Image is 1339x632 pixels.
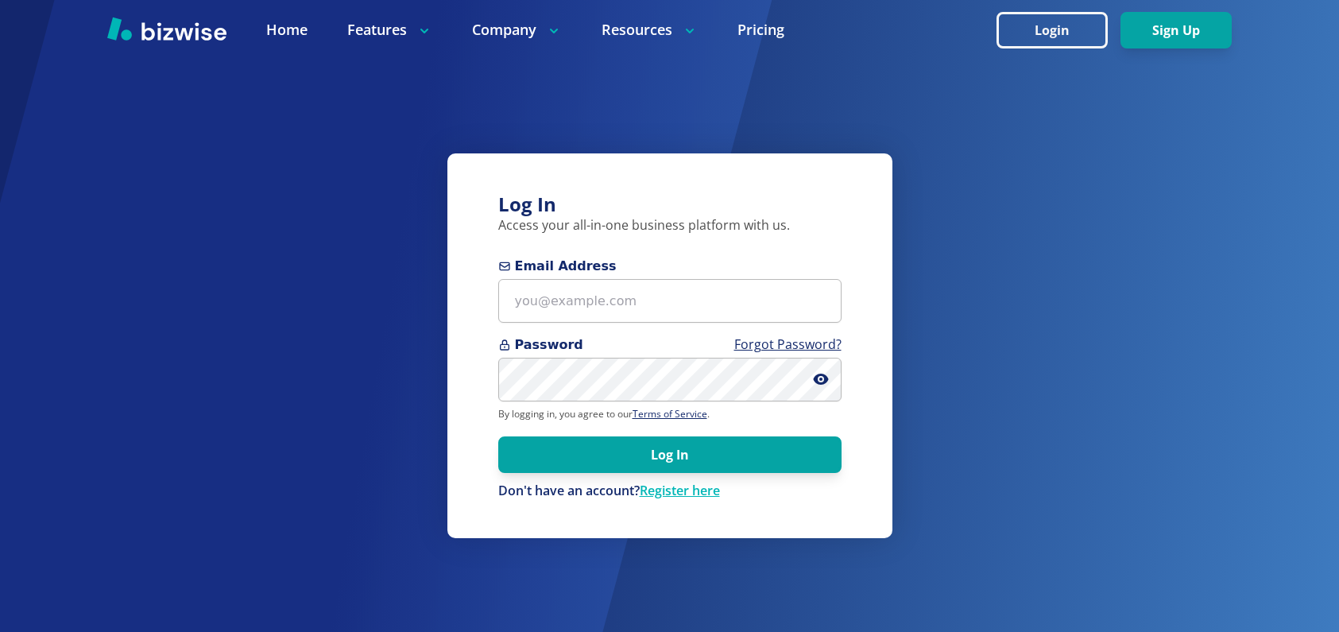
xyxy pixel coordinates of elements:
span: Email Address [498,257,842,276]
p: Resources [602,20,698,40]
a: Forgot Password? [734,335,842,353]
a: Sign Up [1120,23,1232,38]
a: Terms of Service [633,407,707,421]
button: Login [997,12,1108,48]
button: Sign Up [1120,12,1232,48]
p: Don't have an account? [498,483,842,500]
input: you@example.com [498,279,842,323]
a: Login [997,23,1120,38]
p: Access your all-in-one business platform with us. [498,217,842,235]
div: Don't have an account?Register here [498,483,842,500]
p: By logging in, you agree to our . [498,408,842,421]
h3: Log In [498,192,842,218]
a: Pricing [737,20,784,40]
a: Home [266,20,308,40]
img: Bizwise Logo [107,17,226,41]
a: Register here [640,482,720,499]
p: Company [472,20,562,40]
span: Password [498,335,842,355]
p: Features [347,20,432,40]
button: Log In [498,436,842,473]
